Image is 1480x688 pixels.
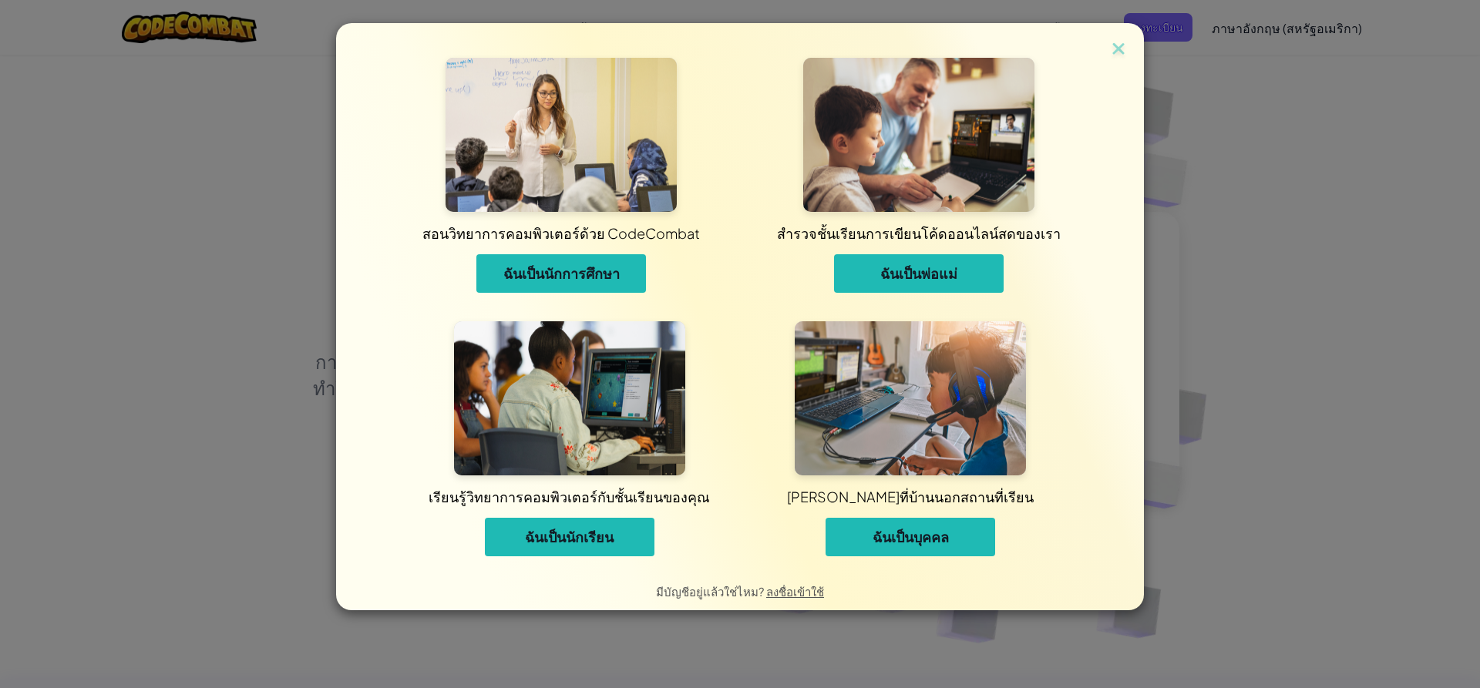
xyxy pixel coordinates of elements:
[834,254,1004,293] button: ฉันเป็นพ่อแม่
[873,528,949,546] font: ฉันเป็นบุคคล
[826,518,995,556] button: ฉันเป็นบุคคล
[880,264,957,283] font: ฉันเป็นพ่อแม่
[795,321,1026,475] img: สำหรับบุคคล
[454,321,685,475] img: สำหรับนักเรียน
[766,584,824,599] a: ลงชื่อเข้าใช้
[777,224,1061,242] font: สำรวจชั้นเรียนการเขียนโค้ดออนไลน์สดของเรา
[476,254,646,293] button: ฉันเป็นนักการศึกษา
[525,528,614,546] font: ฉันเป็นนักเรียน
[803,58,1034,212] img: สำหรับผู้ปกครอง
[787,488,1034,505] font: [PERSON_NAME]ที่บ้านนอกสถานที่เรียน
[485,518,654,556] button: ฉันเป็นนักเรียน
[656,584,764,599] font: มีบัญชีอยู่แล้วใช่ไหม?
[446,58,677,212] img: สำหรับนักการศึกษา
[1108,39,1128,62] img: ไอคอนปิด
[429,488,710,505] font: เรียนรู้วิทยาการคอมพิวเตอร์กับชั้นเรียนของคุณ
[422,224,700,242] font: สอนวิทยาการคอมพิวเตอร์ด้วย CodeCombat
[503,264,620,283] font: ฉันเป็นนักการศึกษา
